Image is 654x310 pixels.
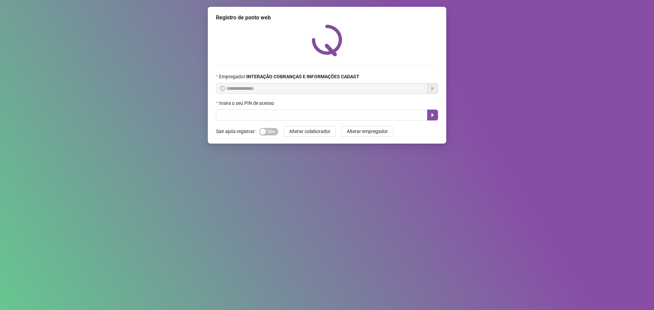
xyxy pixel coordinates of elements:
[246,74,359,79] strong: INTERAÇÃO COBRANÇAS E INFORMAÇÕES CADAST
[219,73,359,80] span: Empregador :
[216,99,279,107] label: Insira o seu PIN de acesso
[216,14,438,22] div: Registro de ponto web
[347,128,388,135] span: Alterar empregador
[312,25,342,56] img: QRPoint
[216,126,259,137] label: Sair após registrar
[341,126,393,137] button: Alterar empregador
[289,128,330,135] span: Alterar colaborador
[284,126,336,137] button: Alterar colaborador
[430,112,435,118] span: caret-right
[220,86,225,91] span: info-circle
